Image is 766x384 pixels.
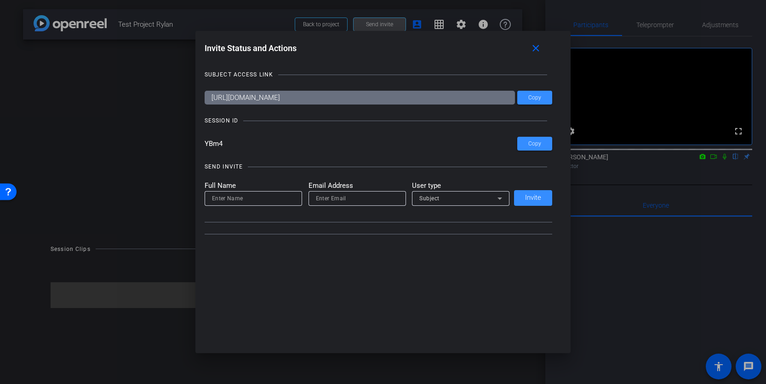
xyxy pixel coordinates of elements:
mat-label: Full Name [205,180,302,191]
div: SUBJECT ACCESS LINK [205,70,273,79]
openreel-title-line: SUBJECT ACCESS LINK [205,70,553,79]
button: Copy [517,91,552,105]
span: Copy [528,94,541,101]
openreel-title-line: SESSION ID [205,116,553,125]
div: Invite Status and Actions [205,40,553,57]
mat-label: Email Address [309,180,406,191]
div: SESSION ID [205,116,238,125]
mat-icon: close [530,43,542,54]
openreel-title-line: SEND INVITE [205,162,553,171]
span: Subject [419,195,440,202]
button: Copy [517,137,552,151]
mat-label: User type [412,180,509,191]
div: SEND INVITE [205,162,243,171]
input: Enter Email [316,193,399,204]
input: Enter Name [212,193,295,204]
span: Copy [528,140,541,147]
